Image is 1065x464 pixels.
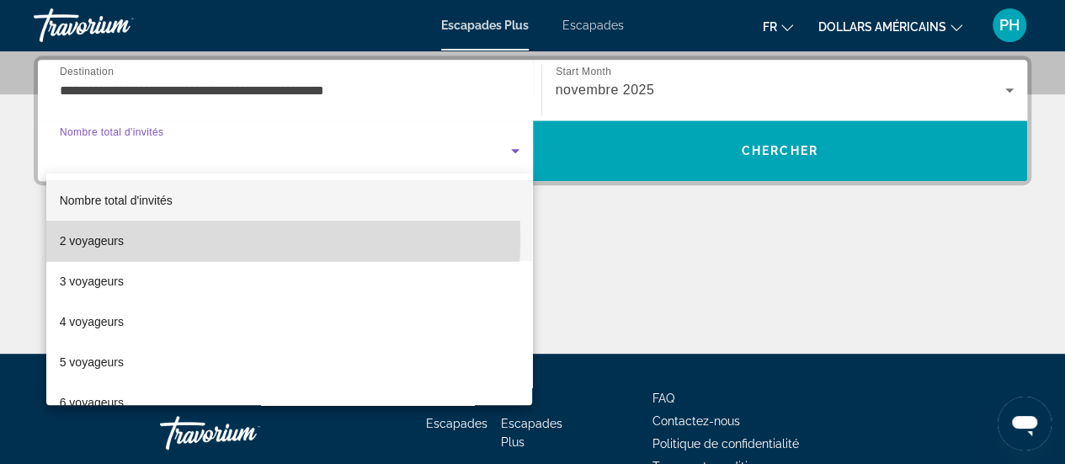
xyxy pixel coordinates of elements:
font: 2 voyageurs [60,234,124,248]
iframe: Bouton de lancement de la fenêtre de messagerie [998,397,1052,451]
font: 6 voyageurs [60,396,124,409]
font: 4 voyageurs [60,315,124,328]
font: 5 voyageurs [60,355,124,369]
font: 3 voyageurs [60,275,124,288]
font: Nombre total d'invités [60,194,173,207]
